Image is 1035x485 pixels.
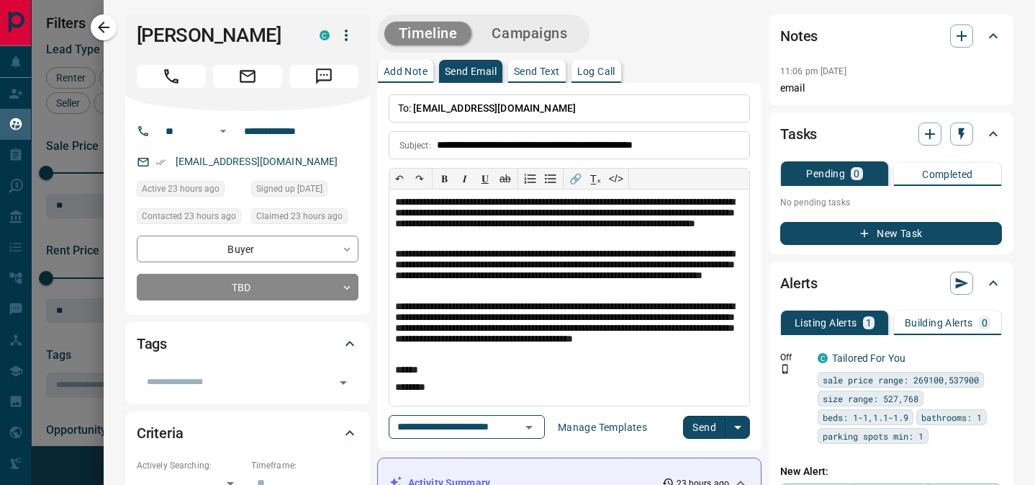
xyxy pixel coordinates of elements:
span: Message [289,65,358,88]
p: Listing Alerts [795,318,857,328]
p: Log Call [577,66,615,76]
p: Pending [806,169,845,179]
div: condos.ca [320,30,330,40]
button: 🔗 [566,169,586,189]
button: 𝑰 [455,169,475,189]
span: size range: 527,768 [823,391,918,406]
div: Sun Sep 14 2025 [251,181,358,201]
button: Open [214,123,232,140]
h2: Tasks [780,123,817,146]
button: </> [606,169,626,189]
p: Subject: [399,139,431,152]
p: 11:06 pm [DATE] [780,66,846,76]
p: Off [780,351,809,364]
div: Sun Sep 14 2025 [137,181,244,201]
svg: Push Notification Only [780,364,790,374]
div: Buyer [137,236,358,262]
p: Timeframe: [251,459,358,472]
div: Tasks [780,117,1002,151]
h2: Tags [137,332,167,355]
button: Send [683,416,726,439]
p: email [780,81,1002,96]
div: Sun Sep 14 2025 [137,208,244,228]
h2: Criteria [137,422,184,445]
button: New Task [780,222,1002,245]
span: Contacted 23 hours ago [142,209,236,223]
p: No pending tasks [780,192,1002,213]
span: Claimed 23 hours ago [256,209,343,223]
div: Alerts [780,266,1002,301]
s: ab [500,173,511,184]
span: sale price range: 269100,537900 [823,373,979,387]
button: 𝐁 [435,169,455,189]
div: Sun Sep 14 2025 [251,208,358,228]
span: parking spots min: 1 [823,429,923,443]
div: TBD [137,274,358,301]
button: ab [495,169,515,189]
a: Tailored For You [832,352,905,364]
span: bathrooms: 1 [921,410,982,424]
button: Campaigns [477,22,582,45]
h1: [PERSON_NAME] [137,24,298,47]
h2: Notes [780,25,818,48]
span: Email [213,65,282,88]
button: Manage Templates [549,416,656,439]
p: Actively Searching: [137,459,244,472]
span: [EMAIL_ADDRESS][DOMAIN_NAME] [413,102,576,114]
p: Building Alerts [905,318,973,328]
h2: Alerts [780,272,818,295]
div: split button [683,416,750,439]
div: Notes [780,19,1002,53]
p: Completed [922,169,973,179]
button: Open [519,417,539,437]
button: Bullet list [541,169,561,189]
button: Timeline [384,22,472,45]
div: Criteria [137,416,358,450]
p: Send Text [514,66,560,76]
div: Tags [137,326,358,361]
p: Add Note [384,66,428,76]
button: ↷ [410,169,430,189]
button: ↶ [389,169,410,189]
button: Open [333,373,353,393]
p: 0 [982,318,987,328]
p: Send Email [445,66,497,76]
p: 0 [854,169,859,179]
span: Signed up [DATE] [256,182,322,196]
p: To: [389,94,750,123]
a: [EMAIL_ADDRESS][DOMAIN_NAME] [176,156,338,167]
p: 1 [866,318,872,328]
span: Active 23 hours ago [142,182,220,196]
div: condos.ca [818,353,828,363]
span: Call [137,65,206,88]
button: Numbered list [520,169,541,189]
svg: Email Verified [155,157,166,167]
button: T̲ₓ [586,169,606,189]
button: 𝐔 [475,169,495,189]
span: beds: 1-1,1.1-1.9 [823,410,908,424]
span: 𝐔 [482,173,489,184]
p: New Alert: [780,464,1002,479]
